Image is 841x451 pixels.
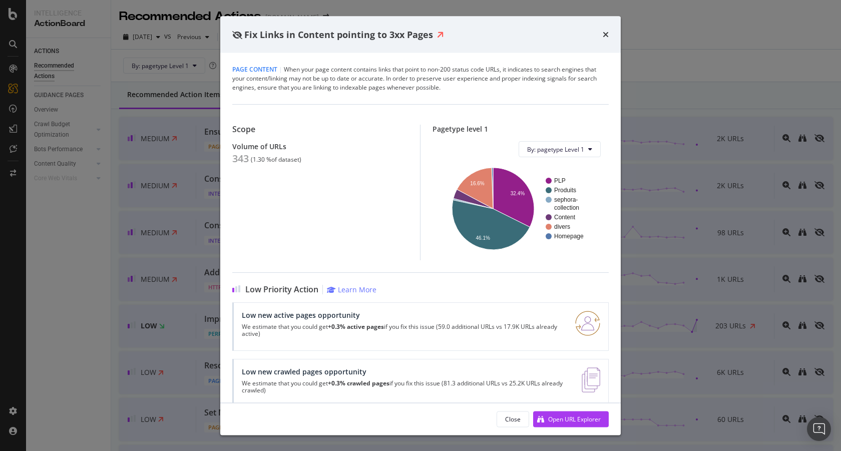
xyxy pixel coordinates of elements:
text: Content [554,214,576,221]
div: Volume of URLs [232,142,408,151]
text: divers [554,223,570,230]
div: When your page content contains links that point to non-200 status code URLs, it indicates to sea... [232,65,609,92]
div: ( 1.30 % of dataset ) [251,156,301,163]
text: Homepage [554,233,584,240]
button: Open URL Explorer [533,411,609,427]
text: 32.4% [511,191,525,196]
p: We estimate that you could get if you fix this issue (59.0 additional URLs vs 17.9K URLs already ... [242,323,563,337]
div: Low new active pages opportunity [242,311,563,319]
div: Open URL Explorer [548,414,601,423]
button: Close [497,411,529,427]
text: sephora- [554,196,578,203]
div: modal [220,16,621,435]
div: Learn More [338,285,376,294]
span: Page Content [232,65,277,74]
div: Scope [232,125,408,134]
div: Low new crawled pages opportunity [242,367,570,376]
p: We estimate that you could get if you fix this issue (81.3 additional URLs vs 25.2K URLs already ... [242,380,570,394]
a: Learn More [327,285,376,294]
div: Open Intercom Messenger [807,417,831,441]
div: times [603,28,609,41]
div: Close [505,414,521,423]
div: Pagetype level 1 [433,125,609,133]
img: RO06QsNG.png [575,311,600,336]
span: Fix Links in Content pointing to 3xx Pages [244,28,433,40]
strong: +0.3% crawled pages [328,379,389,387]
button: By: pagetype Level 1 [519,141,601,157]
svg: A chart. [441,165,601,252]
text: PLP [554,177,566,184]
text: Produits [554,187,576,194]
text: collection [554,204,579,211]
img: e5DMFwAAAABJRU5ErkJggg== [582,367,600,392]
span: By: pagetype Level 1 [527,145,584,153]
span: Low Priority Action [245,285,318,294]
strong: +0.3% active pages [328,322,384,331]
div: eye-slash [232,31,242,39]
span: | [279,65,282,74]
text: 46.1% [476,235,490,240]
div: 343 [232,153,249,165]
text: 16.6% [470,181,484,186]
